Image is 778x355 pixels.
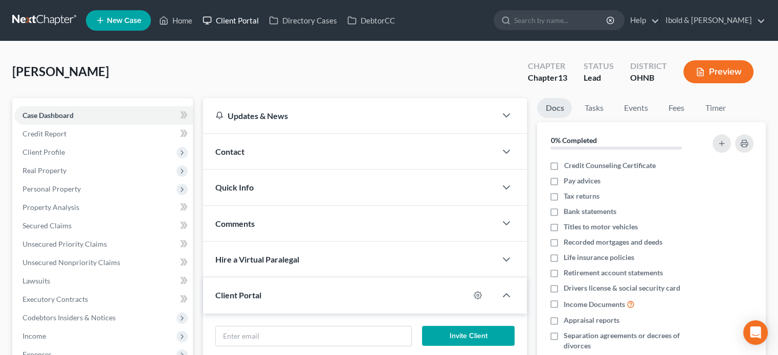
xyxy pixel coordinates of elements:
[14,253,193,272] a: Unsecured Nonpriority Claims
[23,258,120,267] span: Unsecured Nonpriority Claims
[215,290,261,300] span: Client Portal
[14,198,193,217] a: Property Analysis
[564,222,638,232] span: Titles to motor vehicles
[625,11,659,30] a: Help
[564,268,663,278] span: Retirement account statements
[564,252,634,263] span: Life insurance policies
[558,73,567,82] span: 13
[215,254,299,264] span: Hire a Virtual Paralegal
[14,290,193,309] a: Executory Contracts
[23,295,88,303] span: Executory Contracts
[12,64,109,79] span: [PERSON_NAME]
[23,184,81,193] span: Personal Property
[615,98,656,118] a: Events
[154,11,197,30] a: Home
[14,125,193,143] a: Credit Report
[14,217,193,235] a: Secured Claims
[630,60,667,72] div: District
[564,206,616,217] span: Bank statements
[564,191,599,201] span: Tax returns
[576,98,611,118] a: Tasks
[14,235,193,253] a: Unsecured Priority Claims
[23,203,79,211] span: Property Analysis
[107,17,141,25] span: New Case
[528,60,567,72] div: Chapter
[564,283,680,293] span: Drivers license & social security card
[584,60,614,72] div: Status
[550,136,596,145] strong: 0% Completed
[216,326,411,346] input: Enter email
[23,148,65,156] span: Client Profile
[528,72,567,84] div: Chapter
[23,313,116,322] span: Codebtors Insiders & Notices
[215,147,244,156] span: Contact
[23,276,50,285] span: Lawsuits
[564,237,662,247] span: Recorded mortgages and deeds
[743,320,768,345] div: Open Intercom Messenger
[660,98,693,118] a: Fees
[683,60,753,83] button: Preview
[660,11,765,30] a: Ibold & [PERSON_NAME]
[564,176,601,186] span: Pay advices
[23,221,72,230] span: Secured Claims
[23,332,46,340] span: Income
[264,11,342,30] a: Directory Cases
[14,106,193,125] a: Case Dashboard
[537,98,572,118] a: Docs
[630,72,667,84] div: OHNB
[342,11,400,30] a: DebtorCC
[564,299,625,310] span: Income Documents
[23,240,107,248] span: Unsecured Priority Claims
[215,219,255,228] span: Comments
[23,129,66,138] span: Credit Report
[584,72,614,84] div: Lead
[564,315,619,325] span: Appraisal reports
[14,272,193,290] a: Lawsuits
[564,160,655,171] span: Credit Counseling Certificate
[697,98,733,118] a: Timer
[422,326,515,346] button: Invite Client
[23,111,74,120] span: Case Dashboard
[23,166,66,175] span: Real Property
[215,182,254,192] span: Quick Info
[514,11,608,30] input: Search by name...
[215,110,484,121] div: Updates & News
[197,11,264,30] a: Client Portal
[564,330,700,351] span: Separation agreements or decrees of divorces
